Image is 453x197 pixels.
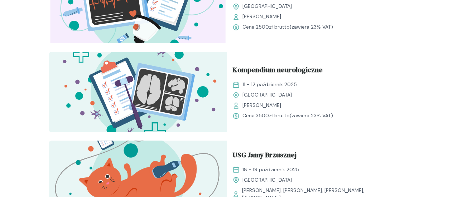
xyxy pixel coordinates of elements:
[242,102,281,109] span: [PERSON_NAME]
[242,91,292,99] span: [GEOGRAPHIC_DATA]
[232,64,399,78] a: Kompendium neurologiczne
[242,166,299,173] span: 18 - 19 październik 2025
[242,13,281,20] span: [PERSON_NAME]
[232,64,323,78] span: Kompendium neurologiczne
[242,112,333,119] span: Cena: (zawiera 23% VAT)
[232,149,399,163] a: USG Jamy Brzusznej
[256,24,290,30] span: 2500 zł brutto
[232,149,297,163] span: USG Jamy Brzusznej
[242,3,292,10] span: [GEOGRAPHIC_DATA]
[49,52,227,132] img: Z2B805bqstJ98kzs_Neuro_T.svg
[256,112,290,119] span: 3500 zł brutto
[242,23,333,31] span: Cena: (zawiera 23% VAT)
[242,176,292,184] span: [GEOGRAPHIC_DATA]
[242,81,297,88] span: 11 - 12 październik 2025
